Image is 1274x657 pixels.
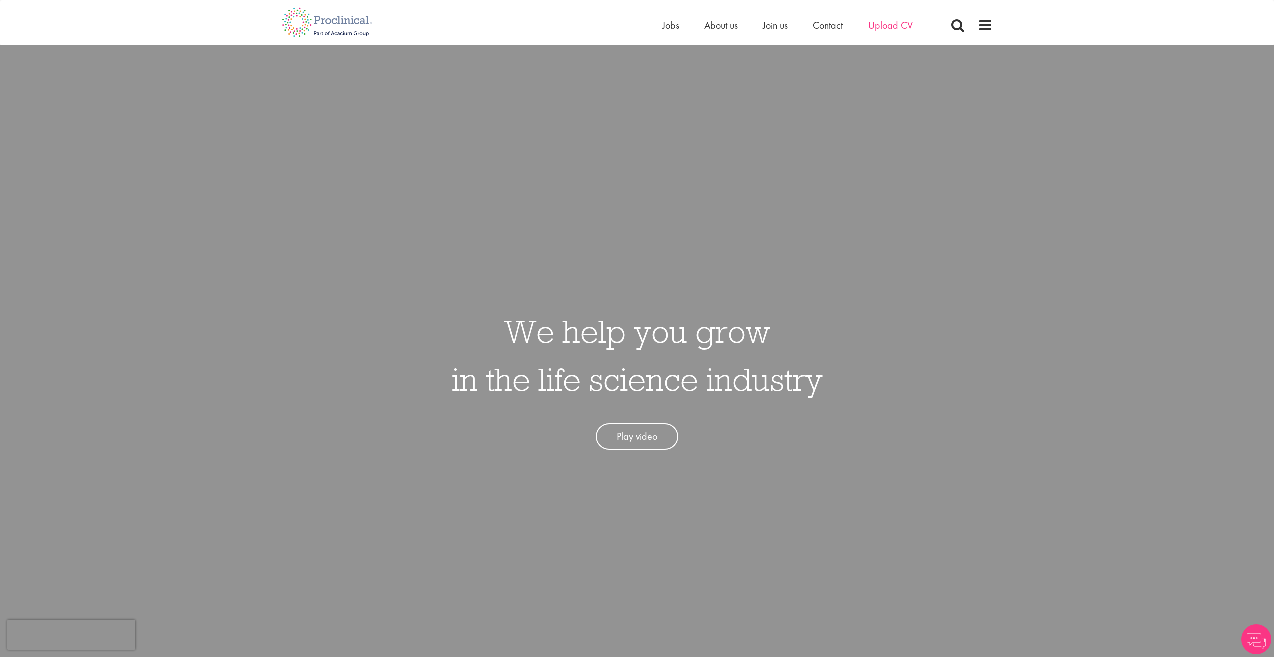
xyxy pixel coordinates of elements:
[813,19,843,32] a: Contact
[596,423,678,450] a: Play video
[763,19,788,32] a: Join us
[704,19,738,32] a: About us
[662,19,679,32] a: Jobs
[868,19,913,32] a: Upload CV
[452,307,823,403] h1: We help you grow in the life science industry
[1241,624,1271,654] img: Chatbot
